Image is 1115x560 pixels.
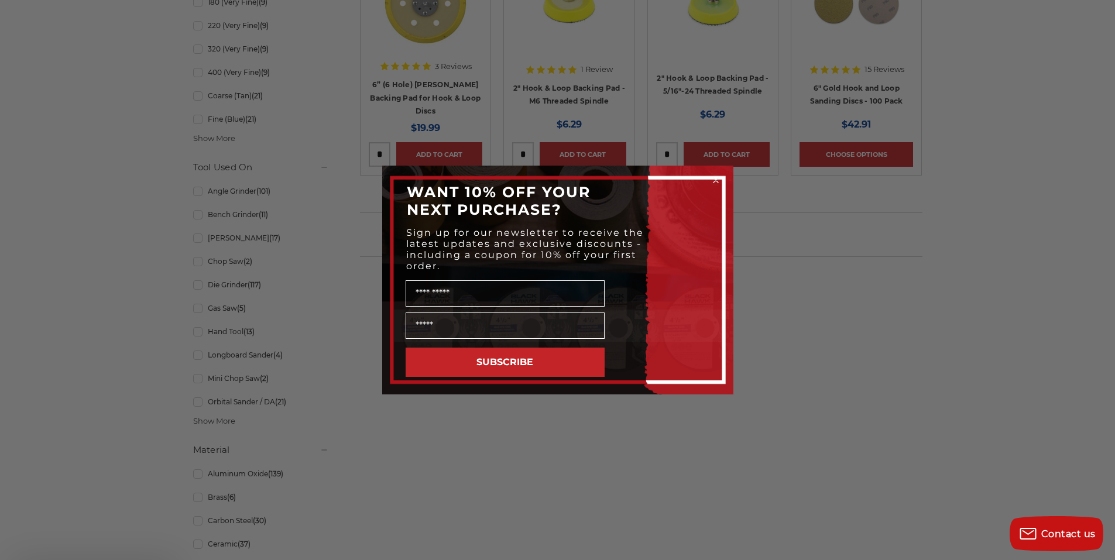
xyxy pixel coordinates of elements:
[1010,516,1103,551] button: Contact us
[407,183,591,218] span: WANT 10% OFF YOUR NEXT PURCHASE?
[406,227,644,272] span: Sign up for our newsletter to receive the latest updates and exclusive discounts - including a co...
[710,174,722,186] button: Close dialog
[1041,528,1096,540] span: Contact us
[406,312,605,339] input: Email
[406,348,605,377] button: SUBSCRIBE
